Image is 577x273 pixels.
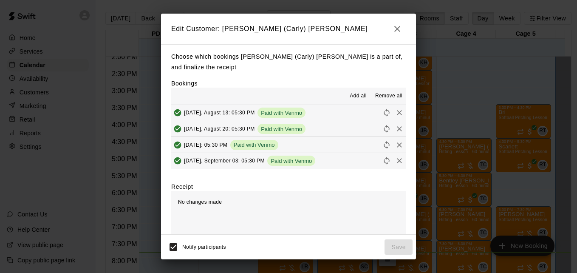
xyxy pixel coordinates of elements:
[171,153,406,169] button: Added & Paid[DATE], September 03: 05:30 PMPaid with VenmoRescheduleRemove
[393,157,406,164] span: Remove
[184,158,265,164] span: [DATE], September 03: 05:30 PM
[182,244,226,250] span: Notify participants
[393,141,406,148] span: Remove
[184,142,227,148] span: [DATE]: 05:30 PM
[171,80,198,87] label: Bookings
[171,182,193,191] label: Receipt
[171,106,184,119] button: Added & Paid
[375,92,402,100] span: Remove all
[393,109,406,116] span: Remove
[267,158,315,164] span: Paid with Venmo
[171,51,406,72] p: Choose which bookings [PERSON_NAME] (Carly) [PERSON_NAME] is a part of, and finalize the receipt
[257,110,305,116] span: Paid with Venmo
[171,105,406,121] button: Added & Paid[DATE], August 13: 05:30 PMPaid with VenmoRescheduleRemove
[184,110,255,116] span: [DATE], August 13: 05:30 PM
[171,121,406,137] button: Added & Paid[DATE], August 20: 05:30 PMPaid with VenmoRescheduleRemove
[171,122,184,135] button: Added & Paid
[350,92,367,100] span: Add all
[171,154,184,167] button: Added & Paid
[171,137,406,153] button: Added & Paid[DATE]: 05:30 PMPaid with VenmoRescheduleRemove
[393,125,406,132] span: Remove
[184,126,255,132] span: [DATE], August 20: 05:30 PM
[380,109,393,116] span: Reschedule
[178,199,222,205] span: No changes made
[380,141,393,148] span: Reschedule
[345,89,372,103] button: Add all
[372,89,406,103] button: Remove all
[230,142,278,148] span: Paid with Venmo
[380,157,393,164] span: Reschedule
[257,126,305,132] span: Paid with Venmo
[161,14,416,44] h2: Edit Customer: [PERSON_NAME] (Carly) [PERSON_NAME]
[171,139,184,151] button: Added & Paid
[380,125,393,132] span: Reschedule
